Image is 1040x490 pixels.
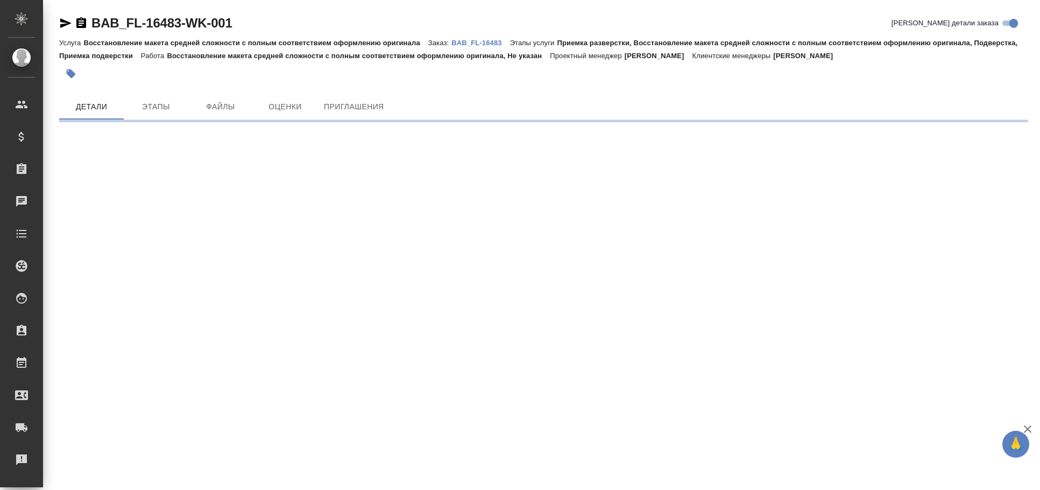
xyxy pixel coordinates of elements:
span: Оценки [259,100,311,114]
p: Услуга [59,39,83,47]
p: Проектный менеджер [550,52,624,60]
span: Файлы [195,100,246,114]
p: Заказ: [428,39,451,47]
p: Восстановление макета средней сложности с полным соответствием оформлению оригинала, Не указан [167,52,550,60]
a: BAB_FL-16483 [451,38,510,47]
a: BAB_FL-16483-WK-001 [91,16,232,30]
span: 🙏 [1007,433,1025,456]
button: Скопировать ссылку [75,17,88,30]
p: Этапы услуги [510,39,557,47]
p: Работа [141,52,167,60]
span: [PERSON_NAME] детали заказа [892,18,999,29]
span: Этапы [130,100,182,114]
button: Скопировать ссылку для ЯМессенджера [59,17,72,30]
button: 🙏 [1002,431,1029,458]
p: [PERSON_NAME] [625,52,692,60]
span: Приглашения [324,100,384,114]
p: Восстановление макета средней сложности с полным соответствием оформлению оригинала [83,39,428,47]
p: BAB_FL-16483 [451,39,510,47]
p: [PERSON_NAME] [773,52,841,60]
p: Клиентские менеджеры [692,52,774,60]
span: Детали [66,100,117,114]
button: Добавить тэг [59,62,83,86]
